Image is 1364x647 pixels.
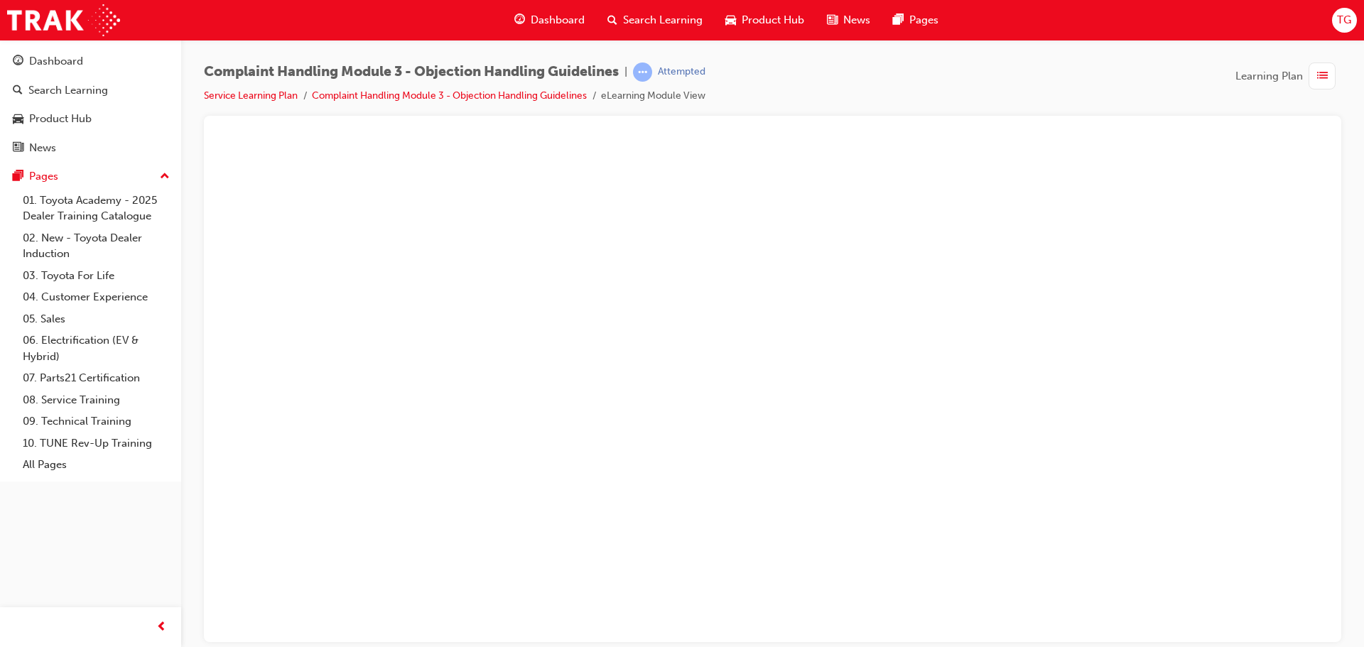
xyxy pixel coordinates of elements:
[882,6,950,35] a: pages-iconPages
[17,308,175,330] a: 05. Sales
[596,6,714,35] a: search-iconSearch Learning
[601,88,705,104] li: eLearning Module View
[531,12,585,28] span: Dashboard
[742,12,804,28] span: Product Hub
[17,367,175,389] a: 07. Parts21 Certification
[29,53,83,70] div: Dashboard
[13,113,23,126] span: car-icon
[17,286,175,308] a: 04. Customer Experience
[156,619,167,636] span: prev-icon
[633,62,652,82] span: learningRecordVerb_ATTEMPT-icon
[7,4,120,36] img: Trak
[623,12,703,28] span: Search Learning
[17,330,175,367] a: 06. Electrification (EV & Hybrid)
[29,168,58,185] div: Pages
[160,168,170,186] span: up-icon
[893,11,904,29] span: pages-icon
[725,11,736,29] span: car-icon
[1332,8,1357,33] button: TG
[312,89,587,102] a: Complaint Handling Module 3 - Objection Handling Guidelines
[714,6,816,35] a: car-iconProduct Hub
[1235,62,1341,89] button: Learning Plan
[13,170,23,183] span: pages-icon
[17,433,175,455] a: 10. TUNE Rev-Up Training
[17,454,175,476] a: All Pages
[13,85,23,97] span: search-icon
[909,12,938,28] span: Pages
[624,64,627,80] span: |
[1337,12,1351,28] span: TG
[503,6,596,35] a: guage-iconDashboard
[17,265,175,287] a: 03. Toyota For Life
[6,77,175,104] a: Search Learning
[29,111,92,127] div: Product Hub
[827,11,838,29] span: news-icon
[607,11,617,29] span: search-icon
[6,106,175,132] a: Product Hub
[29,140,56,156] div: News
[1235,68,1303,85] span: Learning Plan
[514,11,525,29] span: guage-icon
[6,45,175,163] button: DashboardSearch LearningProduct HubNews
[17,389,175,411] a: 08. Service Training
[28,82,108,99] div: Search Learning
[843,12,870,28] span: News
[13,55,23,68] span: guage-icon
[1317,67,1328,85] span: list-icon
[6,163,175,190] button: Pages
[17,411,175,433] a: 09. Technical Training
[816,6,882,35] a: news-iconNews
[6,48,175,75] a: Dashboard
[13,142,23,155] span: news-icon
[204,89,298,102] a: Service Learning Plan
[658,65,705,79] div: Attempted
[17,190,175,227] a: 01. Toyota Academy - 2025 Dealer Training Catalogue
[6,135,175,161] a: News
[204,64,619,80] span: Complaint Handling Module 3 - Objection Handling Guidelines
[17,227,175,265] a: 02. New - Toyota Dealer Induction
